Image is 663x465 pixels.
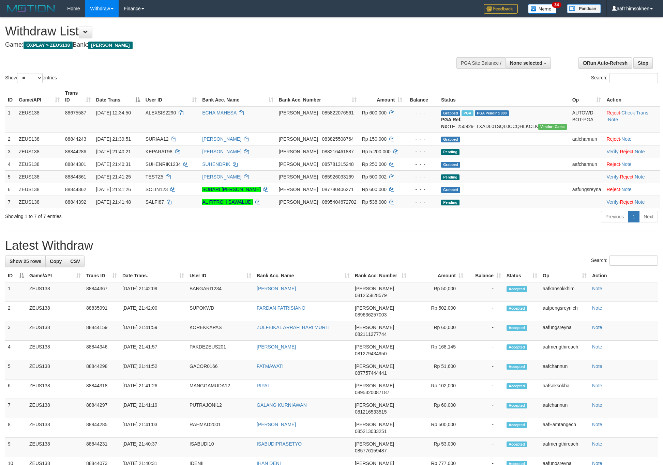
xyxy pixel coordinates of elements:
a: FARDAN FATRISIANO [257,305,305,311]
label: Search: [591,255,658,266]
a: Reject [620,149,633,154]
td: · · [604,145,660,158]
span: Copy 087780406271 to clipboard [322,187,353,192]
div: - - - [408,109,436,116]
td: · [604,158,660,170]
button: None selected [506,57,551,69]
span: [PERSON_NAME] [355,383,394,388]
td: 1 [5,106,16,133]
span: [DATE] 21:41:26 [96,187,131,192]
th: ID [5,87,16,106]
span: 88675587 [65,110,86,115]
td: [DATE] 21:41:03 [120,418,187,438]
td: aafpengsreynich [540,302,589,321]
span: Copy 088216461887 to clipboard [322,149,353,154]
td: aafchannun [540,360,589,379]
td: 6 [5,183,16,196]
td: KOREKKAPAS [187,321,254,341]
td: Rp 60,000 [409,321,466,341]
span: [PERSON_NAME] [279,149,318,154]
a: Note [592,441,602,447]
th: Game/API: activate to sort column ascending [27,269,84,282]
span: Grabbed [441,187,460,193]
span: Copy 085822076561 to clipboard [322,110,353,115]
a: Note [592,422,602,427]
td: 2 [5,302,27,321]
td: [DATE] 21:40:37 [120,438,187,457]
a: RIPAI [257,383,269,388]
a: Note [592,363,602,369]
td: - [466,321,504,341]
td: - [466,418,504,438]
input: Search: [609,255,658,266]
span: Rp 600.000 [362,110,387,115]
span: [DATE] 12:34:50 [96,110,131,115]
a: Run Auto-Refresh [578,57,632,69]
td: ZEUS138 [16,170,62,183]
td: · · [604,170,660,183]
a: Note [635,149,645,154]
span: Copy 081255828579 to clipboard [355,293,387,298]
th: ID: activate to sort column descending [5,269,27,282]
td: ZEUS138 [27,302,84,321]
a: Note [592,325,602,330]
div: Showing 1 to 7 of 7 entries [5,210,271,220]
span: Accepted [507,383,527,389]
td: SUPOKWD [187,302,254,321]
a: Reject [606,136,620,142]
td: 5 [5,170,16,183]
a: Note [592,305,602,311]
span: Accepted [507,441,527,447]
span: Copy 0895404672702 to clipboard [322,199,356,205]
a: Verify [606,149,618,154]
span: TESTZ5 [146,174,163,180]
td: aafungsreyna [540,321,589,341]
td: · · [604,106,660,133]
a: Reject [620,199,633,205]
td: ZEUS138 [27,321,84,341]
td: ZEUS138 [27,438,84,457]
td: ZEUS138 [16,196,62,208]
td: [DATE] 21:41:57 [120,341,187,360]
th: User ID: activate to sort column ascending [187,269,254,282]
th: Op: activate to sort column ascending [570,87,604,106]
span: [PERSON_NAME] [355,422,394,427]
span: SOLIN123 [146,187,168,192]
a: Note [608,117,618,122]
td: - [466,282,504,302]
span: [PERSON_NAME] [355,305,394,311]
td: PUTRAJONI12 [187,399,254,418]
td: 3 [5,145,16,158]
span: Accepted [507,286,527,292]
td: - [466,379,504,399]
th: Action [604,87,660,106]
a: Note [592,402,602,408]
span: PGA Pending [475,110,509,116]
td: aafmengthireach [540,438,589,457]
span: Accepted [507,364,527,370]
th: Bank Acc. Number: activate to sort column ascending [352,269,409,282]
td: GACOR0166 [187,360,254,379]
span: CSV [70,259,80,264]
a: [PERSON_NAME] [202,136,241,142]
td: · · [604,196,660,208]
th: Bank Acc. Name: activate to sort column ascending [199,87,276,106]
div: PGA Site Balance / [456,57,506,69]
a: [PERSON_NAME] [202,149,241,154]
td: 4 [5,341,27,360]
span: 88844243 [65,136,86,142]
th: Status [438,87,570,106]
a: CSV [66,255,85,267]
b: PGA Ref. No: [441,117,462,129]
span: Vendor URL: https://trx31.1velocity.biz [538,124,567,130]
td: Rp 50,000 [409,282,466,302]
span: 88844392 [65,199,86,205]
div: - - - [408,161,436,168]
span: [PERSON_NAME] [279,187,318,192]
span: 88844301 [65,161,86,167]
td: 7 [5,196,16,208]
td: aafmengthireach [540,341,589,360]
span: Copy 089636257003 to clipboard [355,312,387,317]
a: Note [635,199,645,205]
td: aafchannun [570,158,604,170]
